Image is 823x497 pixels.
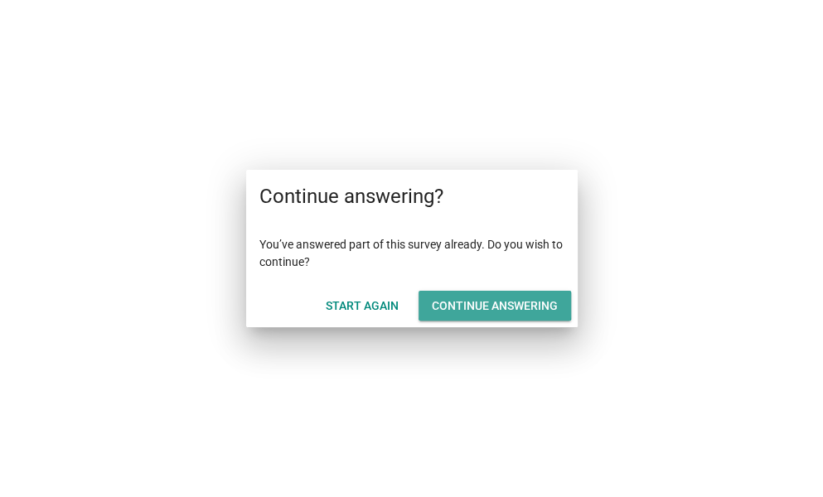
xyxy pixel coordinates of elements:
div: You’ve answered part of this survey already. Do you wish to continue? [246,223,578,284]
div: Continue answering? [246,170,578,223]
div: Continue answering [432,297,558,315]
button: Start Again [312,291,412,321]
div: Start Again [326,297,399,315]
button: Continue answering [419,291,571,321]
